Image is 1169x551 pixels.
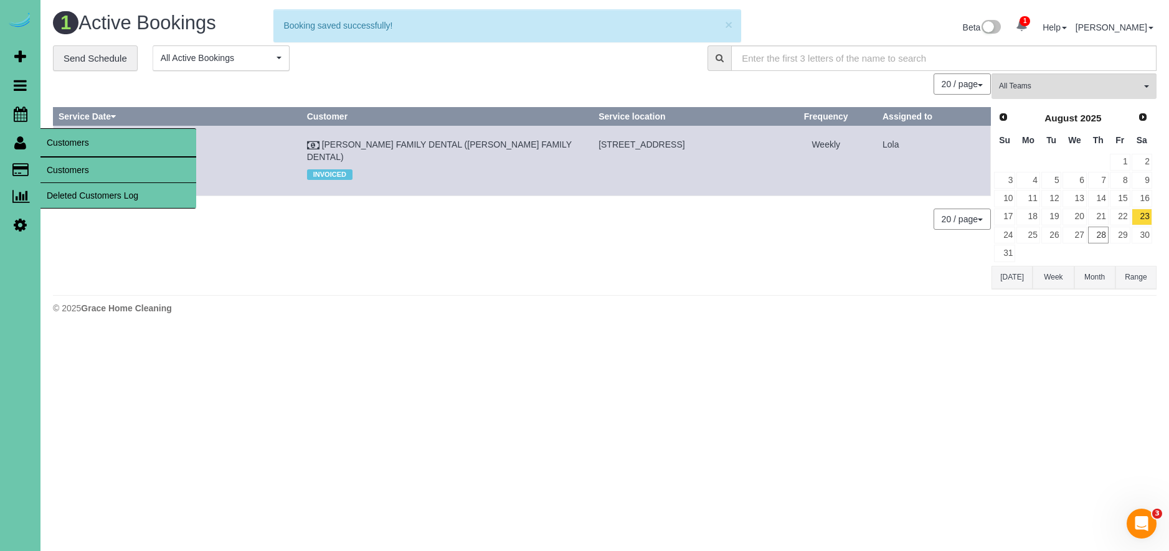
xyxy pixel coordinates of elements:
[1046,135,1056,145] span: Tuesday
[934,209,991,230] button: 20 / page
[53,302,1157,314] div: © 2025
[998,112,1008,122] span: Prev
[1016,209,1039,225] a: 18
[1110,154,1130,171] a: 1
[301,108,593,126] th: Customer
[599,139,684,149] span: [STREET_ADDRESS]
[1074,266,1115,289] button: Month
[307,141,319,150] i: Check Payment
[81,303,172,313] strong: Grace Home Cleaning
[1110,190,1130,207] a: 15
[731,45,1157,71] input: Enter the first 3 letters of the name to search
[153,45,290,71] button: All Active Bookings
[1010,12,1034,40] a: 1
[963,22,1001,32] a: Beta
[999,135,1010,145] span: Sunday
[1152,509,1162,519] span: 3
[40,128,196,157] span: Customers
[1132,172,1152,189] a: 9
[1076,22,1153,32] a: [PERSON_NAME]
[40,157,196,209] ul: Customers
[307,169,353,179] span: INVOICED
[54,126,302,195] td: Schedule date
[1068,135,1081,145] span: Wednesday
[994,172,1015,189] a: 3
[40,183,196,208] a: Deleted Customers Log
[1044,113,1077,123] span: August
[1088,172,1109,189] a: 7
[994,209,1015,225] a: 17
[994,245,1015,261] a: 31
[1132,209,1152,225] a: 23
[994,190,1015,207] a: 10
[1110,209,1130,225] a: 22
[992,73,1157,93] ol: All Teams
[994,227,1015,243] a: 24
[1043,22,1067,32] a: Help
[1022,135,1034,145] span: Monday
[1132,227,1152,243] a: 30
[1033,266,1074,289] button: Week
[1041,172,1062,189] a: 5
[307,139,572,162] a: [PERSON_NAME] FAMILY DENTAL ([PERSON_NAME] FAMILY DENTAL)
[1127,509,1157,539] iframe: Intercom live chat
[1016,172,1039,189] a: 4
[1110,227,1130,243] a: 29
[53,11,78,34] span: 1
[53,12,595,34] h1: Active Bookings
[1134,109,1152,126] a: Next
[1041,190,1062,207] a: 12
[1063,172,1086,189] a: 6
[54,108,302,126] th: Service Date
[725,18,732,31] button: ×
[1041,209,1062,225] a: 19
[1132,190,1152,207] a: 16
[594,108,775,126] th: Service location
[877,108,990,126] th: Assigned to
[1115,266,1157,289] button: Range
[1063,227,1086,243] a: 27
[1088,209,1109,225] a: 21
[775,108,878,126] th: Frequency
[594,126,775,195] td: Service location
[283,19,731,32] div: Booking saved successfully!
[1016,227,1039,243] a: 25
[877,126,990,195] td: Assigned to
[992,266,1033,289] button: [DATE]
[1132,154,1152,171] a: 2
[1138,112,1148,122] span: Next
[1088,190,1109,207] a: 14
[980,20,1001,36] img: New interface
[775,126,878,195] td: Frequency
[934,73,991,95] button: 20 / page
[1115,135,1124,145] span: Friday
[301,126,593,195] td: Customer
[999,81,1141,92] span: All Teams
[992,73,1157,99] button: All Teams
[1016,190,1039,207] a: 11
[1063,190,1086,207] a: 13
[1110,172,1130,189] a: 8
[1041,227,1062,243] a: 26
[1020,16,1030,26] span: 1
[1137,135,1147,145] span: Saturday
[1080,113,1101,123] span: 2025
[1093,135,1104,145] span: Thursday
[995,109,1012,126] a: Prev
[7,12,32,30] img: Automaid Logo
[934,209,991,230] nav: Pagination navigation
[40,158,196,182] a: Customers
[161,52,273,64] span: All Active Bookings
[53,45,138,72] a: Send Schedule
[934,73,991,95] nav: Pagination navigation
[1063,209,1086,225] a: 20
[1088,227,1109,243] a: 28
